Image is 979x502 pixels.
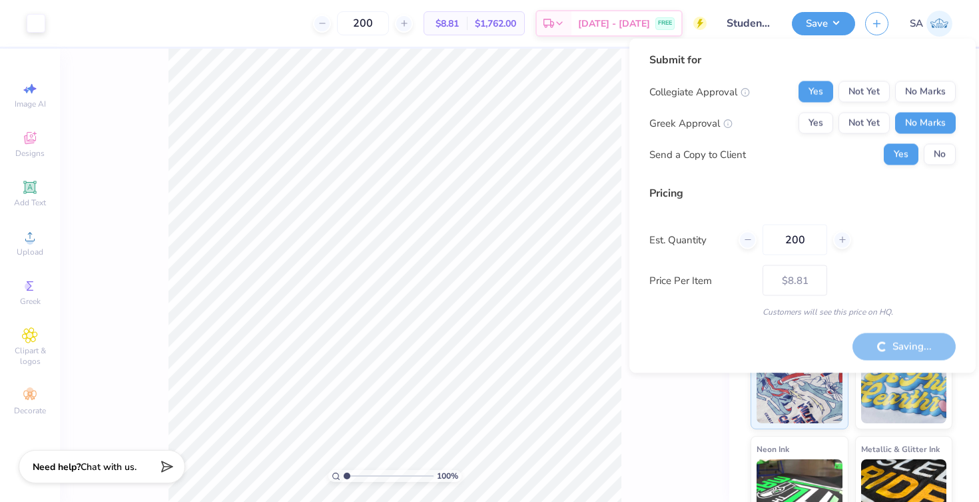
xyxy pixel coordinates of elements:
[910,11,952,37] a: SA
[838,113,890,134] button: Not Yet
[649,273,753,288] label: Price Per Item
[757,442,789,456] span: Neon Ink
[15,148,45,159] span: Designs
[658,19,672,28] span: FREE
[81,461,137,473] span: Chat with us.
[799,81,833,103] button: Yes
[799,113,833,134] button: Yes
[437,470,458,482] span: 100 %
[895,113,956,134] button: No Marks
[432,17,459,31] span: $8.81
[17,247,43,257] span: Upload
[757,357,842,423] img: Standard
[763,225,827,255] input: – –
[861,442,940,456] span: Metallic & Glitter Ink
[717,10,782,37] input: Untitled Design
[14,405,46,416] span: Decorate
[838,81,890,103] button: Not Yet
[861,357,947,423] img: Puff Ink
[33,461,81,473] strong: Need help?
[15,99,46,109] span: Image AI
[649,232,729,247] label: Est. Quantity
[792,12,855,35] button: Save
[337,11,389,35] input: – –
[20,296,41,307] span: Greek
[649,147,746,162] div: Send a Copy to Client
[924,144,956,165] button: No
[649,306,956,318] div: Customers will see this price on HQ.
[649,84,750,99] div: Collegiate Approval
[649,185,956,201] div: Pricing
[926,11,952,37] img: Simar Ahluwalia
[649,52,956,68] div: Submit for
[884,144,918,165] button: Yes
[895,81,956,103] button: No Marks
[7,345,53,367] span: Clipart & logos
[910,16,923,31] span: SA
[475,17,516,31] span: $1,762.00
[649,115,733,131] div: Greek Approval
[14,197,46,208] span: Add Text
[578,17,650,31] span: [DATE] - [DATE]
